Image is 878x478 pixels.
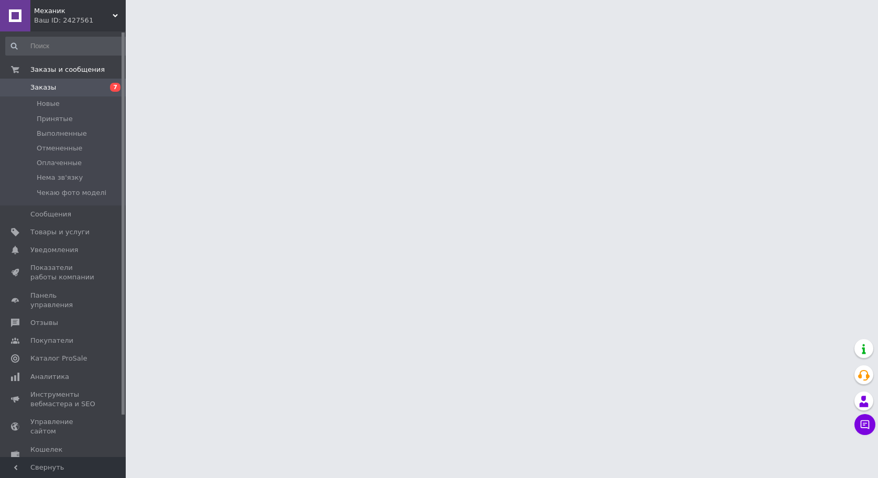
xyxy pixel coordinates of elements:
[30,263,97,282] span: Показатели работы компании
[30,336,73,345] span: Покупатели
[30,210,71,219] span: Сообщения
[30,227,90,237] span: Товары и услуги
[5,37,128,56] input: Поиск
[37,114,73,124] span: Принятые
[30,245,78,255] span: Уведомления
[30,65,105,74] span: Заказы и сообщения
[30,291,97,310] span: Панель управления
[30,417,97,436] span: Управление сайтом
[30,390,97,409] span: Инструменты вебмастера и SEO
[37,99,60,108] span: Новые
[37,188,106,198] span: Чекаю фото моделі
[37,158,82,168] span: Оплаченные
[30,83,56,92] span: Заказы
[110,83,120,92] span: 7
[37,173,83,182] span: Нема зв'язку
[34,6,113,16] span: Механик
[37,144,82,153] span: Отмененные
[37,129,87,138] span: Выполненные
[30,354,87,363] span: Каталог ProSale
[34,16,126,25] div: Ваш ID: 2427561
[30,372,69,382] span: Аналитика
[854,414,875,435] button: Чат с покупателем
[30,318,58,328] span: Отзывы
[30,445,97,464] span: Кошелек компании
